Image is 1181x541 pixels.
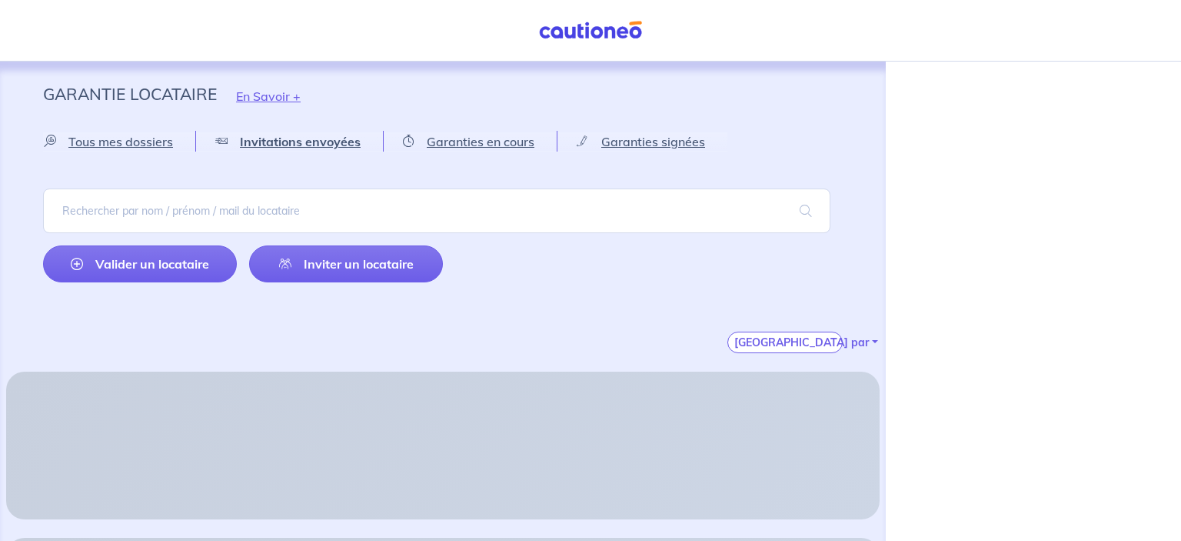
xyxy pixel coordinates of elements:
[249,245,443,282] a: Inviter un locataire
[533,21,648,40] img: Cautioneo
[68,134,173,149] span: Tous mes dossiers
[727,332,843,353] button: [GEOGRAPHIC_DATA] par
[217,74,320,119] button: En Savoir +
[196,132,383,152] a: Invitations envoyées
[384,132,557,152] a: Garanties en cours
[601,134,705,149] span: Garanties signées
[43,245,237,282] a: Valider un locataire
[781,189,830,232] span: search
[43,132,195,152] a: Tous mes dossiers
[557,132,727,152] a: Garanties signées
[43,80,217,108] p: Garantie Locataire
[427,134,534,149] span: Garanties en cours
[240,134,361,149] span: Invitations envoyées
[43,189,830,233] input: Rechercher par nom / prénom / mail du locataire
